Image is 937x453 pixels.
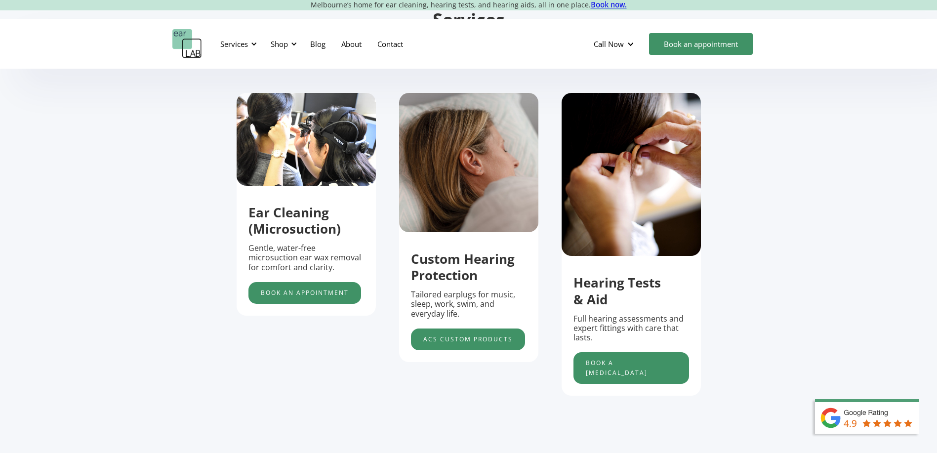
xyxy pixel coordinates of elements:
a: Book an appointment [649,33,753,55]
strong: Custom Hearing Protection [411,250,515,285]
p: Full hearing assessments and expert fittings with care that lasts. [573,314,689,343]
a: Blog [302,30,333,58]
div: Services [220,39,248,49]
strong: Hearing Tests & Aid [573,274,661,308]
p: Tailored earplugs for music, sleep, work, swim, and everyday life. [411,290,527,319]
strong: Ear Cleaning (Microsuction) [248,204,341,238]
a: Book a [MEDICAL_DATA] [573,352,689,384]
div: Call Now [586,29,644,59]
a: home [172,29,202,59]
div: 1 of 5 [237,93,376,316]
div: Call Now [594,39,624,49]
div: 2 of 5 [399,93,538,362]
a: acs custom products [411,329,525,350]
div: 3 of 5 [562,93,701,396]
div: Shop [271,39,288,49]
p: Gentle, water-free microsuction ear wax removal for comfort and clarity. [248,244,364,272]
a: Book an appointment [248,282,361,304]
div: Shop [265,29,300,59]
a: About [333,30,369,58]
a: Contact [369,30,411,58]
img: putting hearing protection in [562,93,701,256]
div: Services [214,29,260,59]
